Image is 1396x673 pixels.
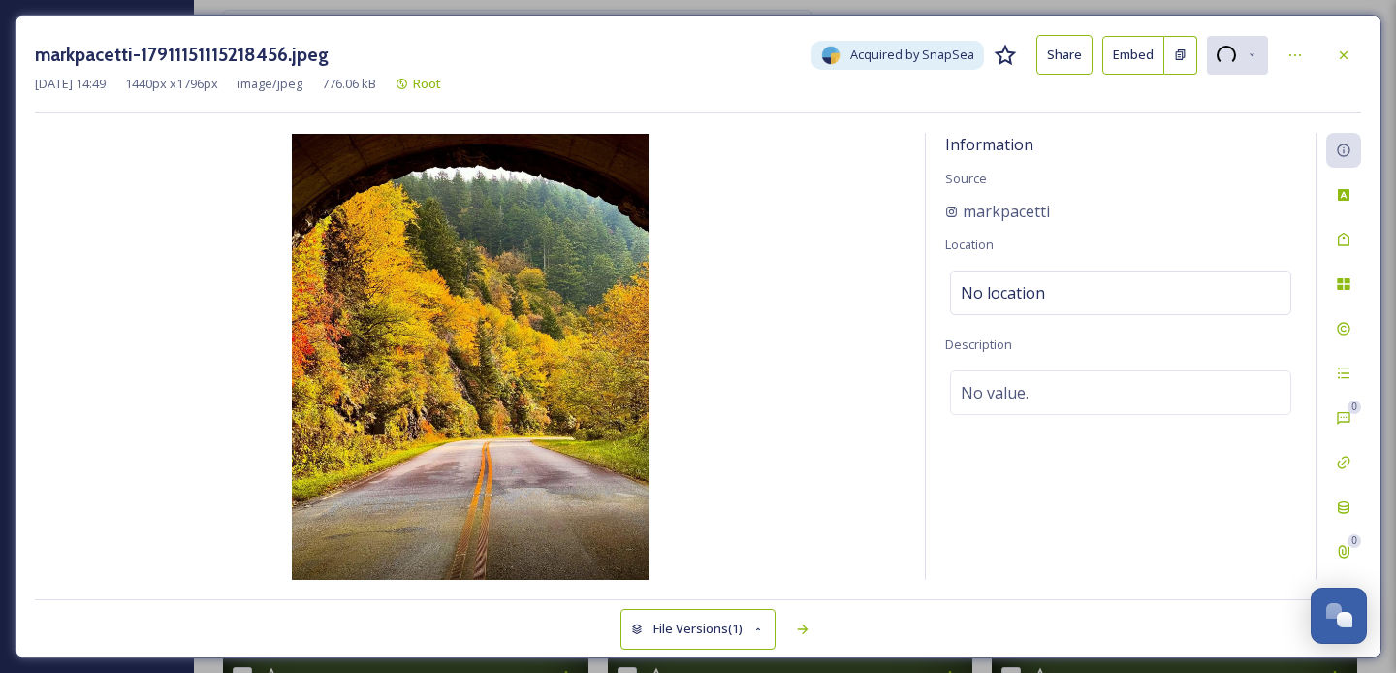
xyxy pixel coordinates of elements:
button: Share [1036,35,1093,75]
div: 0 [1348,534,1361,548]
span: markpacetti [963,200,1050,223]
img: markpacetti-17911151115218456.jpeg [35,134,905,580]
img: snapsea-logo.png [821,46,841,65]
a: markpacetti [945,200,1050,223]
span: 776.06 kB [322,75,376,93]
div: 0 [1348,401,1361,414]
span: No location [961,281,1045,304]
span: Root [413,75,441,92]
span: Location [945,236,994,253]
span: No value. [961,381,1029,404]
button: Embed [1102,36,1164,75]
button: File Versions(1) [620,609,776,649]
span: Information [945,134,1033,155]
span: Source [945,170,987,187]
span: [DATE] 14:49 [35,75,106,93]
h3: markpacetti-17911151115218456.jpeg [35,41,329,69]
button: Open Chat [1311,588,1367,644]
span: Acquired by SnapSea [850,46,974,64]
span: image/jpeg [238,75,302,93]
span: 1440 px x 1796 px [125,75,218,93]
span: Description [945,336,1012,353]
